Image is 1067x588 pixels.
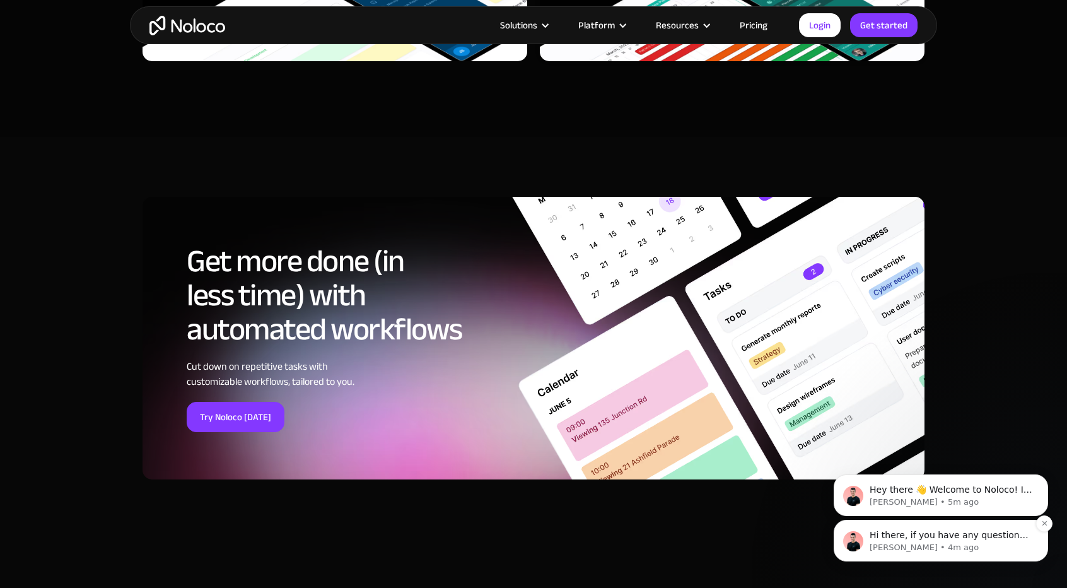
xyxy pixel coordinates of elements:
[799,13,841,37] a: Login
[500,17,537,33] div: Solutions
[484,17,563,33] div: Solutions
[656,17,699,33] div: Resources
[815,395,1067,582] iframe: Intercom notifications message
[187,402,284,432] a: Try Noloco [DATE]
[187,244,505,346] h2: Get more done (in less time) with automated workflows
[640,17,724,33] div: Resources
[149,16,225,35] a: home
[563,17,640,33] div: Platform
[187,359,505,389] div: Cut down on repetitive tasks with customizable workflows, tailored to you.
[850,13,918,37] a: Get started
[578,17,615,33] div: Platform
[724,17,783,33] a: Pricing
